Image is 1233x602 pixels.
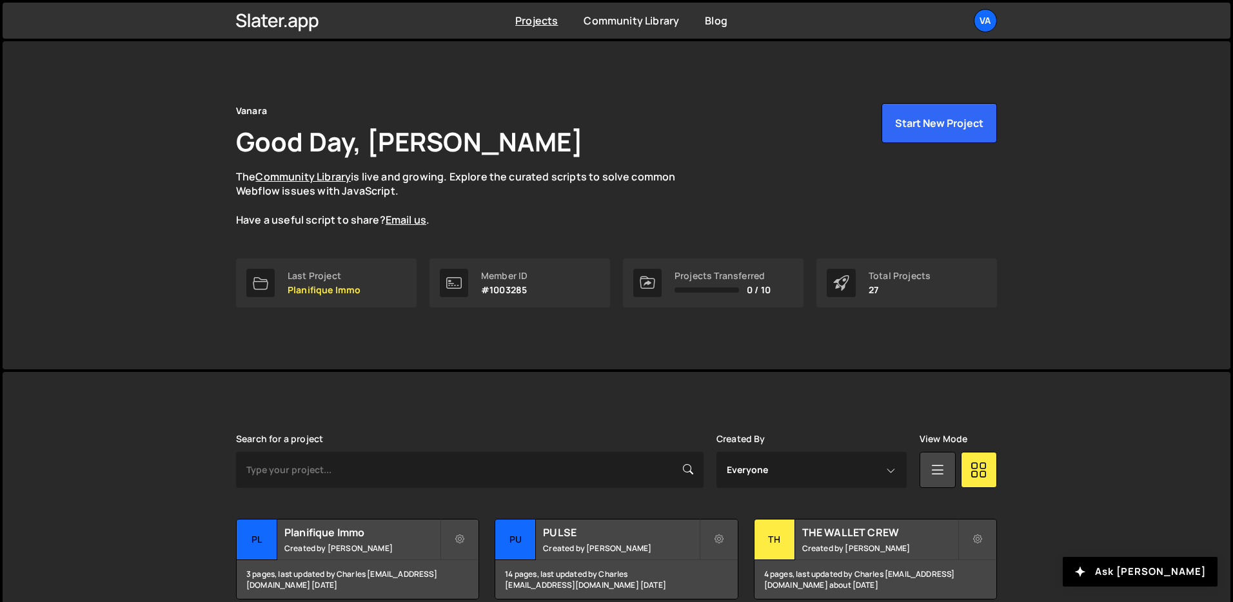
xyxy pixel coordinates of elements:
[755,519,795,560] div: TH
[920,434,967,444] label: View Mode
[716,434,765,444] label: Created By
[236,103,267,119] div: Vanara
[255,170,351,184] a: Community Library
[802,543,958,554] small: Created by [PERSON_NAME]
[974,9,997,32] a: Va
[754,519,997,599] a: TH THE WALLET CREW Created by [PERSON_NAME] 4 pages, last updated by Charles [EMAIL_ADDRESS][DOMA...
[284,543,440,554] small: Created by [PERSON_NAME]
[236,434,323,444] label: Search for a project
[747,285,771,295] span: 0 / 10
[802,525,958,539] h2: THE WALLET CREW
[288,271,360,281] div: Last Project
[495,519,536,560] div: PU
[543,525,698,539] h2: PULSE
[236,124,583,159] h1: Good Day, [PERSON_NAME]
[236,258,417,307] a: Last Project Planifique Immo
[705,14,727,28] a: Blog
[237,519,277,560] div: Pl
[543,543,698,554] small: Created by [PERSON_NAME]
[236,519,479,599] a: Pl Planifique Immo Created by [PERSON_NAME] 3 pages, last updated by Charles [EMAIL_ADDRESS][DOMA...
[284,525,440,539] h2: Planifique Immo
[882,103,997,143] button: Start New Project
[236,170,700,228] p: The is live and growing. Explore the curated scripts to solve common Webflow issues with JavaScri...
[481,285,528,295] p: #1003285
[584,14,679,28] a: Community Library
[675,271,771,281] div: Projects Transferred
[869,285,931,295] p: 27
[495,519,738,599] a: PU PULSE Created by [PERSON_NAME] 14 pages, last updated by Charles [EMAIL_ADDRESS][DOMAIN_NAME] ...
[1063,557,1218,587] button: Ask [PERSON_NAME]
[755,560,996,599] div: 4 pages, last updated by Charles [EMAIL_ADDRESS][DOMAIN_NAME] about [DATE]
[869,271,931,281] div: Total Projects
[237,560,478,599] div: 3 pages, last updated by Charles [EMAIL_ADDRESS][DOMAIN_NAME] [DATE]
[236,452,704,488] input: Type your project...
[515,14,558,28] a: Projects
[288,285,360,295] p: Planifique Immo
[386,213,426,227] a: Email us
[481,271,528,281] div: Member ID
[495,560,737,599] div: 14 pages, last updated by Charles [EMAIL_ADDRESS][DOMAIN_NAME] [DATE]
